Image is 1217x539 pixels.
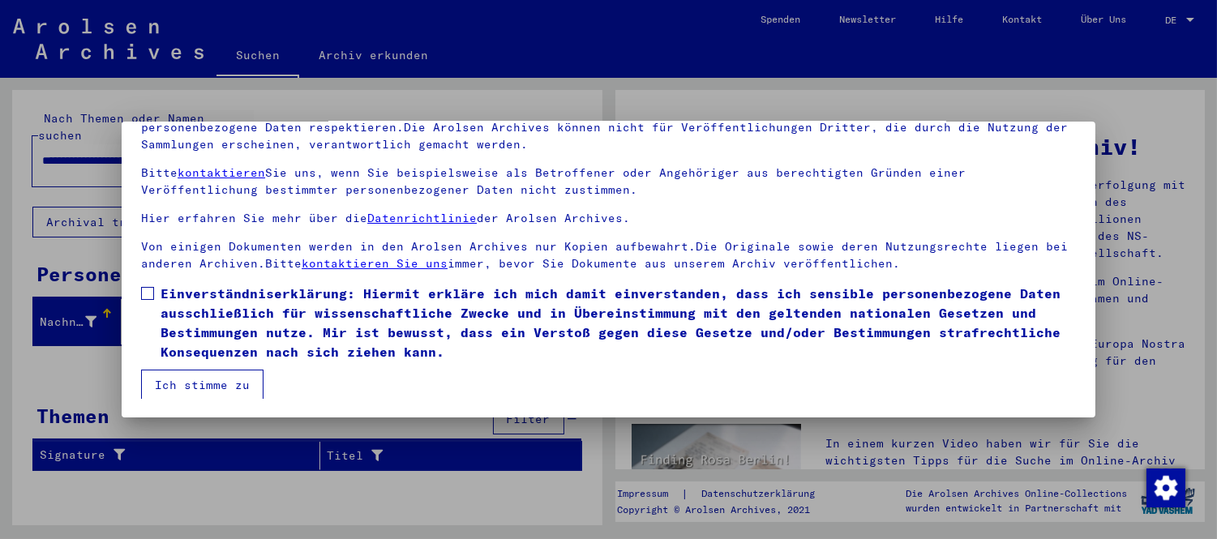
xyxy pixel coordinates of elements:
button: Ich stimme zu [141,370,264,400]
p: Bitte Sie uns, wenn Sie beispielsweise als Betroffener oder Angehöriger aus berechtigten Gründen ... [141,165,1076,199]
a: Datenrichtlinie [367,211,477,225]
p: Von einigen Dokumenten werden in den Arolsen Archives nur Kopien aufbewahrt.Die Originale sowie d... [141,238,1076,272]
img: Zustimmung ändern [1146,468,1185,507]
p: Hier erfahren Sie mehr über die der Arolsen Archives. [141,210,1076,227]
span: Einverständniserklärung: Hiermit erkläre ich mich damit einverstanden, dass ich sensible personen... [161,284,1076,361]
a: kontaktieren Sie uns [302,256,448,271]
a: kontaktieren [178,165,265,180]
